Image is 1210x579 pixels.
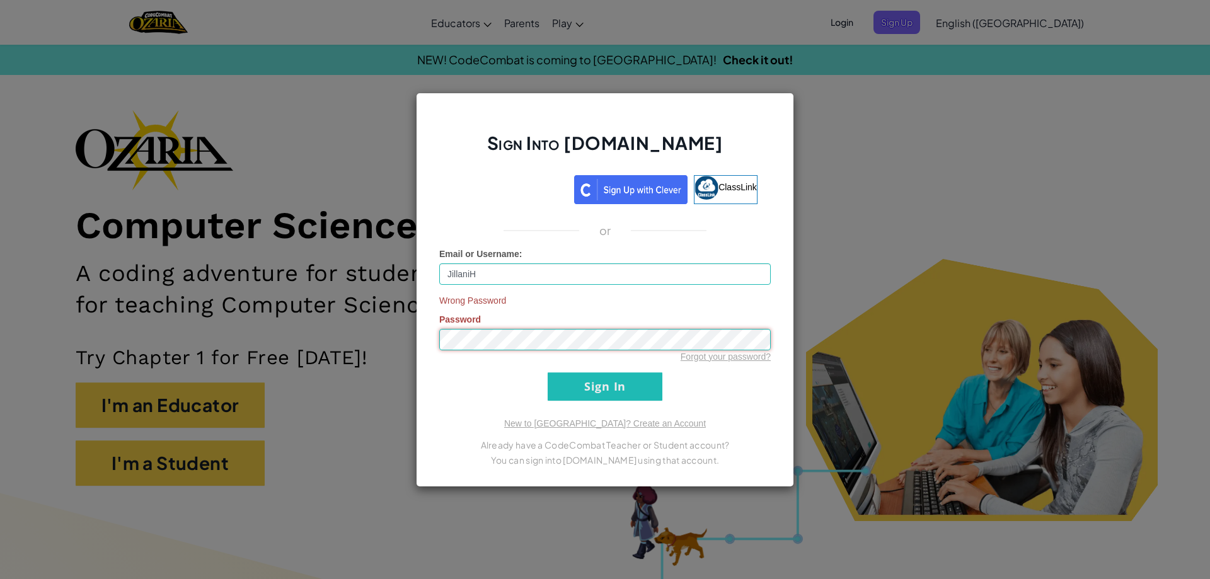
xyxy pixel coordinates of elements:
span: Email or Username [439,249,519,259]
p: or [599,223,611,238]
a: New to [GEOGRAPHIC_DATA]? Create an Account [504,418,706,428]
img: classlink-logo-small.png [694,176,718,200]
p: You can sign into [DOMAIN_NAME] using that account. [439,452,771,467]
a: Forgot your password? [681,352,771,362]
input: Sign In [548,372,662,401]
p: Already have a CodeCombat Teacher or Student account? [439,437,771,452]
iframe: Sign in with Google Button [446,174,574,202]
h2: Sign Into [DOMAIN_NAME] [439,131,771,168]
span: Password [439,314,481,324]
span: Wrong Password [439,294,771,307]
label: : [439,248,522,260]
img: clever_sso_button@2x.png [574,175,688,204]
span: ClassLink [718,181,757,192]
